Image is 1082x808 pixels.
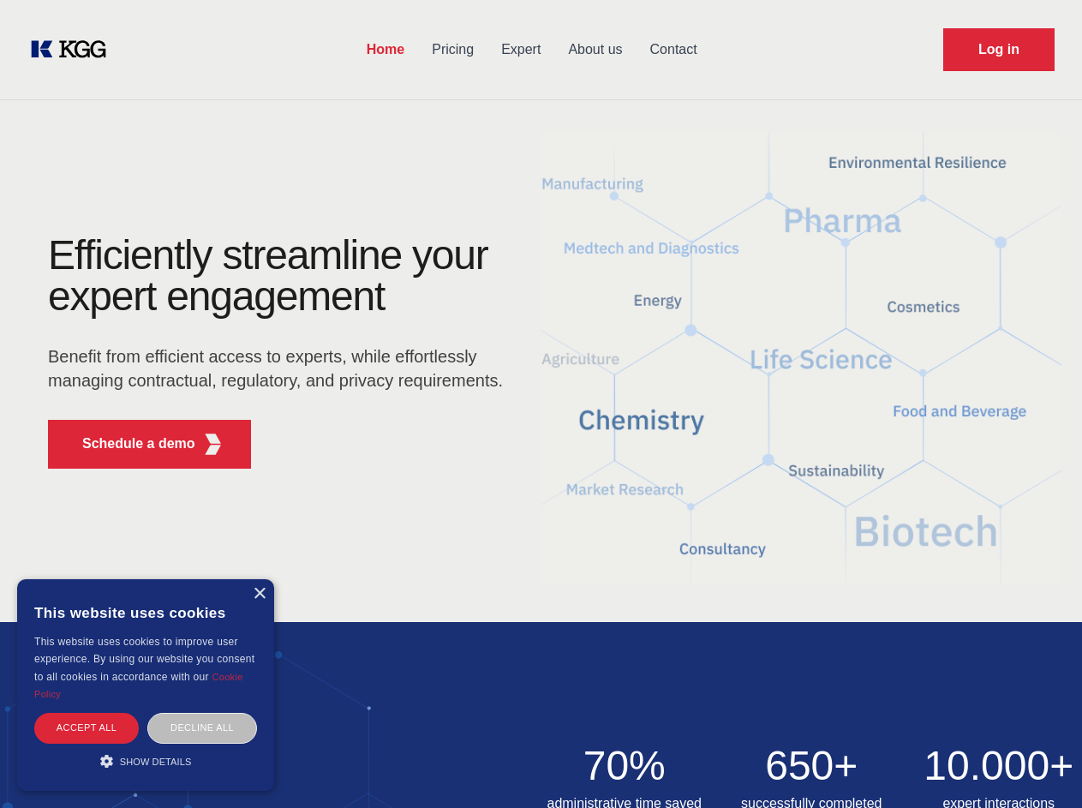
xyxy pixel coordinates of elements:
span: This website uses cookies to improve user experience. By using our website you consent to all coo... [34,636,254,683]
a: About us [554,27,636,72]
button: Schedule a demoKGG Fifth Element RED [48,420,251,469]
img: KGG Fifth Element RED [541,111,1062,605]
a: Pricing [418,27,487,72]
div: Accept all [34,713,139,743]
div: Close [253,588,266,601]
a: Expert [487,27,554,72]
div: Show details [34,752,257,769]
p: Schedule a demo [82,434,195,454]
a: Contact [637,27,711,72]
div: This website uses cookies [34,592,257,633]
h1: Efficiently streamline your expert engagement [48,235,514,317]
a: Request Demo [943,28,1055,71]
a: Cookie Policy [34,672,243,699]
span: Show details [120,757,192,767]
a: KOL Knowledge Platform: Talk to Key External Experts (KEE) [27,36,120,63]
img: KGG Fifth Element RED [202,434,224,455]
h2: 650+ [728,745,895,787]
a: Home [353,27,418,72]
div: Decline all [147,713,257,743]
p: Benefit from efficient access to experts, while effortlessly managing contractual, regulatory, an... [48,344,514,392]
h2: 70% [541,745,708,787]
